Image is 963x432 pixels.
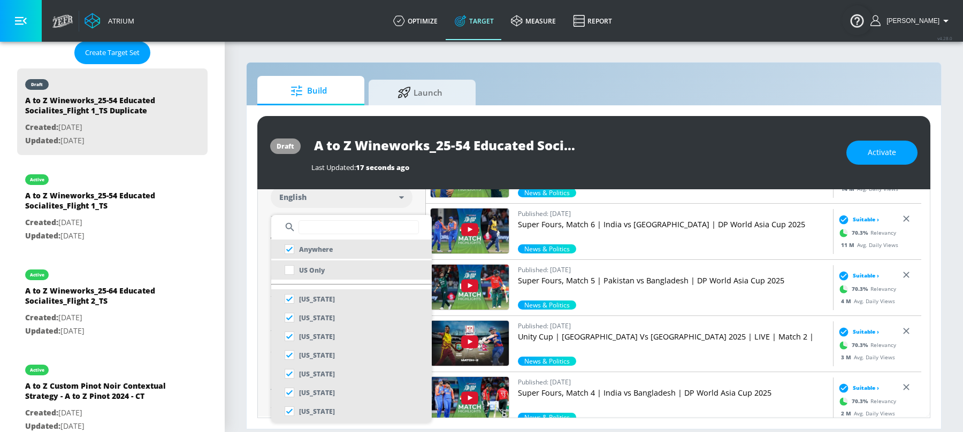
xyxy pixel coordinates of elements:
[299,331,335,342] p: [US_STATE]
[299,350,335,361] p: [US_STATE]
[299,265,325,276] p: US Only
[299,406,335,417] p: [US_STATE]
[299,244,333,255] p: Anywhere
[842,5,872,35] button: Open Resource Center
[299,312,335,323] p: [US_STATE]
[299,368,335,380] p: [US_STATE]
[299,387,335,398] p: [US_STATE]
[299,294,335,305] p: [US_STATE]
